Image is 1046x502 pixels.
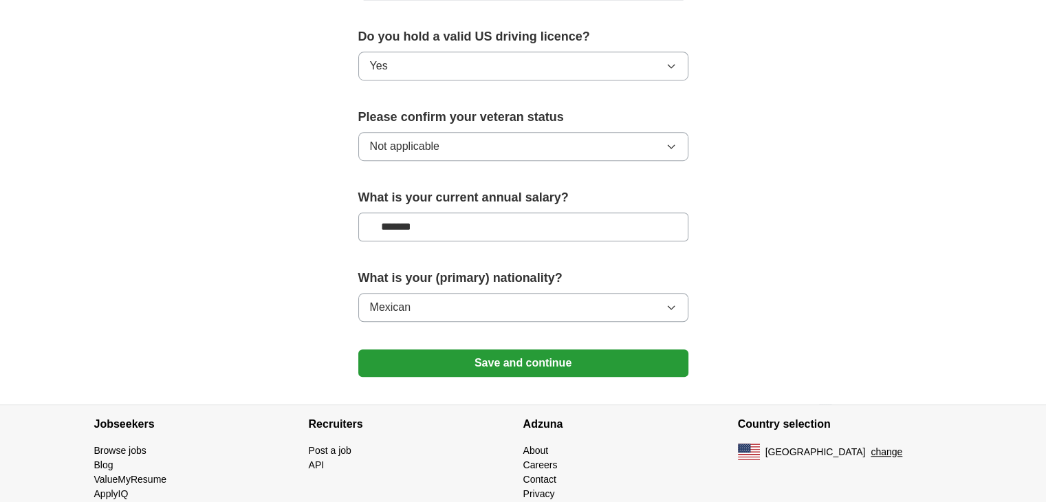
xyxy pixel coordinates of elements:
span: Not applicable [370,138,439,155]
a: API [309,459,325,470]
a: Careers [523,459,558,470]
img: US flag [738,444,760,460]
button: Mexican [358,293,688,322]
a: Post a job [309,445,351,456]
a: Blog [94,459,113,470]
a: ValueMyResume [94,474,167,485]
button: Save and continue [358,349,688,377]
label: What is your current annual salary? [358,188,688,207]
span: Mexican [370,299,411,316]
a: ApplyIQ [94,488,129,499]
a: Contact [523,474,556,485]
a: About [523,445,549,456]
label: Please confirm your veteran status [358,108,688,127]
span: [GEOGRAPHIC_DATA] [765,445,866,459]
span: Yes [370,58,388,74]
button: change [871,445,902,459]
label: What is your (primary) nationality? [358,269,688,287]
button: Not applicable [358,132,688,161]
a: Browse jobs [94,445,146,456]
a: Privacy [523,488,555,499]
button: Yes [358,52,688,80]
label: Do you hold a valid US driving licence? [358,28,688,46]
h4: Country selection [738,405,952,444]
